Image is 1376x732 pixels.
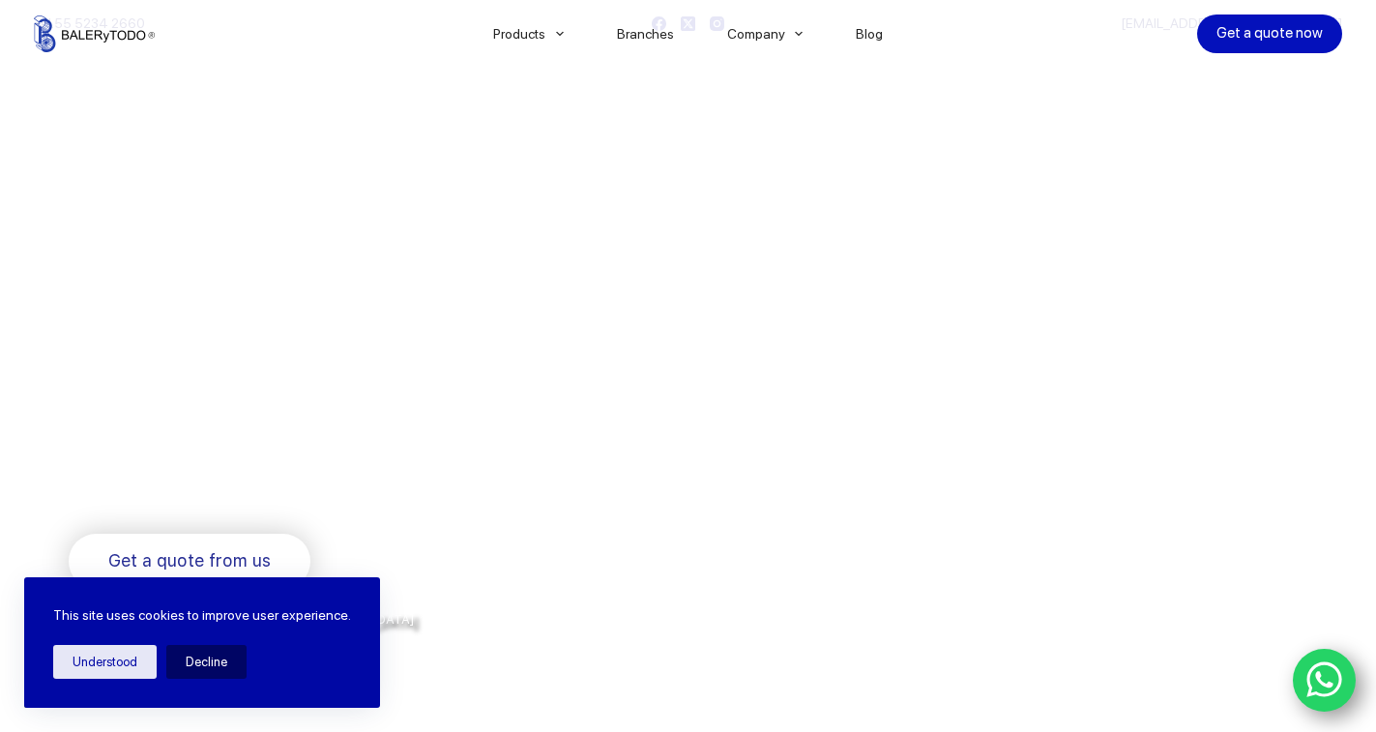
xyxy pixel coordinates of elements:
button: Understood [53,645,157,679]
a: Get a quote from us [69,534,310,589]
font: Understood [73,655,137,669]
font: We are the doctors of the industry [69,330,666,463]
font: Decline [186,655,227,669]
font: Get a quote from us [108,550,271,571]
font: Company [727,26,785,42]
a: WhatsApp [1293,649,1357,713]
font: Welcome to Balerytodo® [69,288,307,312]
font: This site uses cookies to improve user experience. [53,607,351,623]
font: Bearings and industrial spare parts [69,483,413,508]
a: Get a quote now [1197,15,1342,53]
img: Balerytodo [34,15,155,52]
button: Decline [166,645,247,679]
font: Get a quote now [1216,24,1323,42]
font: Blog [856,26,883,42]
font: Branches [617,26,674,42]
font: Products [493,26,545,42]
